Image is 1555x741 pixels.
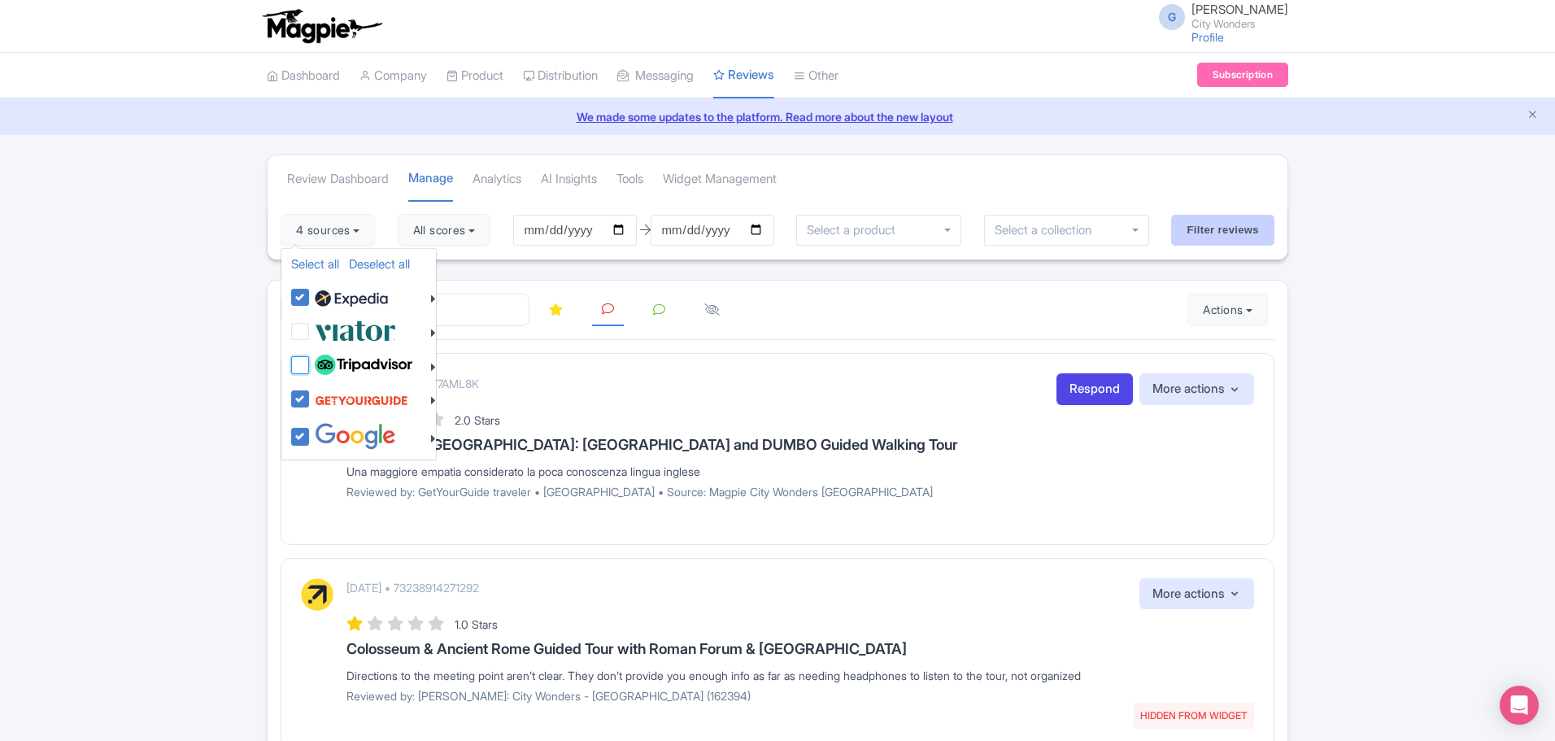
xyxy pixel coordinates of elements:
a: Product [446,54,503,98]
input: Select a collection [995,223,1103,238]
img: viator-e2bf771eb72f7a6029a5edfbb081213a.svg [315,317,396,344]
input: Filter reviews [1171,215,1274,246]
a: Tools [616,157,643,202]
img: Expedia Logo [301,578,333,611]
a: Widget Management [663,157,777,202]
a: Company [359,54,427,98]
button: Close announcement [1527,107,1539,125]
span: 1.0 Stars [455,617,498,631]
small: City Wonders [1191,19,1288,29]
a: Deselect all [349,256,410,272]
a: Reviews [713,53,774,99]
button: Actions [1187,294,1268,326]
span: G [1159,4,1185,30]
a: Review Dashboard [287,157,389,202]
p: [DATE] • 73238914271292 [346,579,479,596]
a: Manage [408,156,453,203]
span: HIDDEN FROM WIDGET [1134,703,1254,729]
div: Una maggiore empatia considerato la poca conoscenza lingua inglese [346,463,1254,480]
a: Respond [1056,373,1133,405]
img: logo-ab69f6fb50320c5b225c76a69d11143b.png [259,8,385,44]
div: Open Intercom Messenger [1500,686,1539,725]
h3: Colosseum & Ancient Rome Guided Tour with Roman Forum & [GEOGRAPHIC_DATA] [346,641,1254,657]
span: 2.0 Stars [455,413,500,427]
p: Reviewed by: [PERSON_NAME]: City Wonders - [GEOGRAPHIC_DATA] (162394) [346,687,1254,704]
a: Subscription [1197,63,1288,87]
p: Reviewed by: GetYourGuide traveler • [GEOGRAPHIC_DATA] • Source: Magpie City Wonders [GEOGRAPHIC_... [346,483,1254,500]
a: Analytics [473,157,521,202]
img: tripadvisor_background-ebb97188f8c6c657a79ad20e0caa6051.svg [315,355,412,376]
button: All scores [398,214,491,246]
button: 4 sources [281,214,375,246]
a: We made some updates to the platform. Read more about the new layout [10,108,1545,125]
img: google-96de159c2084212d3cdd3c2fb262314c.svg [315,423,396,450]
span: [PERSON_NAME] [1191,2,1288,17]
img: get_your_guide-5a6366678479520ec94e3f9d2b9f304b.svg [315,385,408,416]
button: More actions [1139,578,1254,610]
button: More actions [1139,373,1254,405]
a: Dashboard [267,54,340,98]
a: Other [794,54,838,98]
a: Select all [291,256,339,272]
a: Distribution [523,54,598,98]
a: Messaging [617,54,694,98]
ul: 4 sources [281,248,437,460]
div: Directions to the meeting point aren’t clear. They don’t provide you enough info as far as needin... [346,667,1254,684]
a: AI Insights [541,157,597,202]
input: Select a product [807,223,904,238]
a: G [PERSON_NAME] City Wonders [1149,3,1288,29]
a: Profile [1191,30,1224,44]
h3: [US_STATE][GEOGRAPHIC_DATA]: [GEOGRAPHIC_DATA] and DUMBO Guided Walking Tour [346,437,1254,453]
img: expedia22-01-93867e2ff94c7cd37d965f09d456db68.svg [315,286,388,311]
